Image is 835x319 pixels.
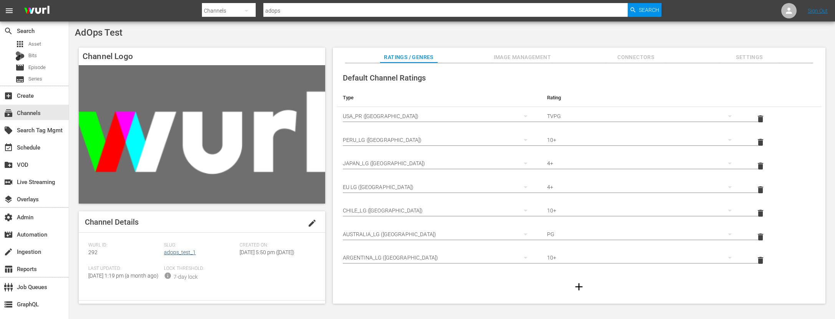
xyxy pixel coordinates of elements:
[343,247,535,268] div: ARGENTINA_LG ([GEOGRAPHIC_DATA])
[79,65,325,204] img: AdOps Test
[541,89,745,107] th: Rating
[164,242,236,248] span: Slug:
[4,91,13,100] span: Create
[756,209,765,218] span: delete
[4,283,13,292] span: Job Queues
[4,160,13,169] span: VOD
[547,129,739,151] div: 10+
[4,300,13,309] span: GraphQL
[75,27,122,38] span: AdOps Test
[756,185,765,194] span: delete
[28,52,37,59] span: Bits
[808,8,828,14] a: Sign Out
[756,232,765,242] span: delete
[337,89,541,107] th: Type
[343,73,426,82] span: Default Channel Ratings
[547,224,739,245] div: PG
[15,63,25,72] span: Episode
[88,242,160,248] span: Wurl ID:
[756,256,765,265] span: delete
[88,266,160,272] span: Last Updated:
[343,224,535,245] div: AUSTRALIA_LG ([GEOGRAPHIC_DATA])
[5,6,14,15] span: menu
[4,126,13,135] span: Search Tag Mgmt
[751,133,770,151] button: delete
[756,114,765,123] span: delete
[4,265,13,274] span: Reports
[79,48,325,65] h4: Channel Logo
[756,161,765,171] span: delete
[4,195,13,204] span: Overlays
[164,266,236,272] span: Lock Threshold:
[343,176,535,198] div: EU LG ([GEOGRAPHIC_DATA])
[343,153,535,174] div: JAPAN_LG ([GEOGRAPHIC_DATA])
[28,40,41,48] span: Asset
[756,138,765,147] span: delete
[343,129,535,151] div: PERU_LG ([GEOGRAPHIC_DATA])
[547,247,739,268] div: 10+
[18,2,55,20] img: ans4CAIJ8jUAAAAAAAAAAAAAAAAAAAAAAAAgQb4GAAAAAAAAAAAAAAAAAAAAAAAAJMjXAAAAAAAAAAAAAAAAAAAAAAAAgAT5G...
[343,105,535,127] div: USA_PR ([GEOGRAPHIC_DATA])
[607,53,665,62] span: Connectors
[547,153,739,174] div: 4+
[4,178,13,187] span: Live Streaming
[4,109,13,118] span: Channels
[88,273,159,279] span: [DATE] 1:19 pm (a month ago)
[174,273,198,281] div: 7-day lock
[28,75,42,83] span: Series
[343,200,535,221] div: CHILE_LG ([GEOGRAPHIC_DATA])
[15,75,25,84] span: Series
[15,39,25,49] span: Asset
[547,176,739,198] div: 4+
[240,249,294,255] span: [DATE] 5:50 pm ([DATE])
[751,181,770,199] button: delete
[721,53,778,62] span: Settings
[4,230,13,239] span: Automation
[240,242,311,248] span: Created On:
[28,64,46,71] span: Episode
[751,251,770,270] button: delete
[547,105,739,127] div: TVPG
[308,219,317,228] span: edit
[164,249,196,255] a: adops_test_1
[337,89,822,272] table: simple table
[164,272,172,280] span: info
[628,3,661,17] button: Search
[85,217,139,227] span: Channel Details
[4,247,13,257] span: Ingestion
[4,26,13,36] span: Search
[751,204,770,222] button: delete
[639,3,659,17] span: Search
[88,249,98,255] span: 292
[751,228,770,246] button: delete
[751,157,770,175] button: delete
[4,143,13,152] span: Schedule
[15,51,25,61] div: Bits
[751,110,770,128] button: delete
[303,214,321,232] button: edit
[493,53,551,62] span: Image Management
[380,53,438,62] span: Ratings / Genres
[547,200,739,221] div: 10+
[4,213,13,222] span: Admin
